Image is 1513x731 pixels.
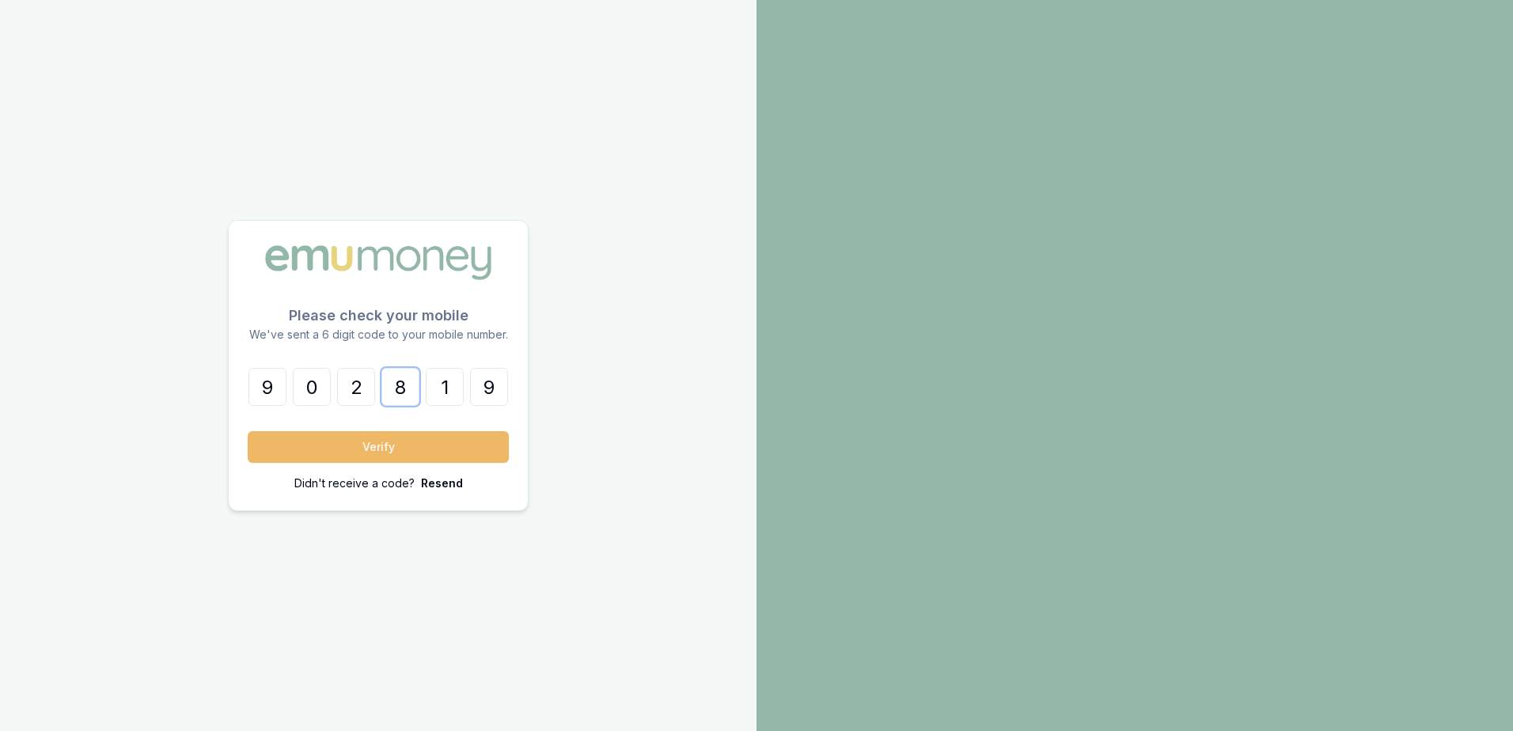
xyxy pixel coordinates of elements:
button: Verify [248,431,509,463]
p: Didn't receive a code? [294,475,415,491]
p: We've sent a 6 digit code to your mobile number. [248,327,509,343]
p: Please check your mobile [248,305,509,327]
img: Emu Money [260,240,497,286]
p: Resend [421,475,463,491]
